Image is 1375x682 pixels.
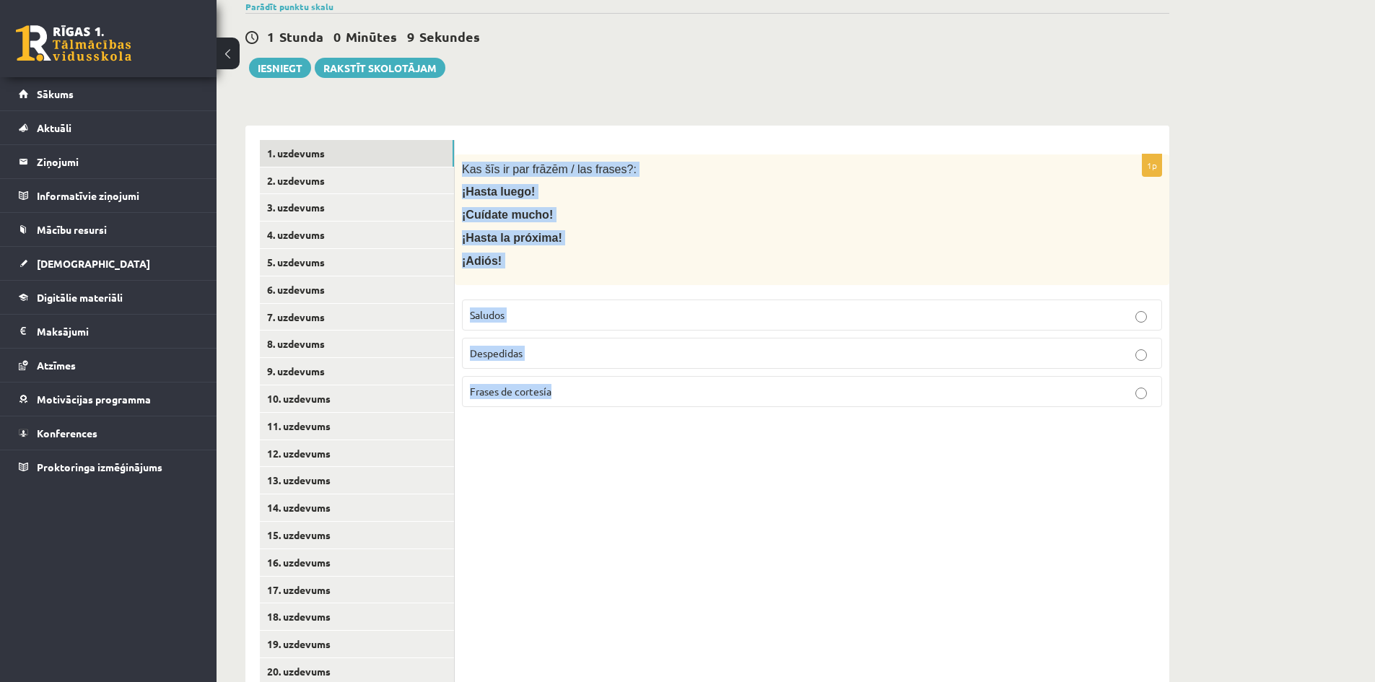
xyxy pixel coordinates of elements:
span: Despedidas [470,346,523,359]
span: ¡Cuídate mucho! [462,209,553,221]
a: 13. uzdevums [260,467,454,494]
a: 18. uzdevums [260,603,454,630]
a: 7. uzdevums [260,304,454,331]
a: 6. uzdevums [260,276,454,303]
span: 9 [407,28,414,45]
p: 1p [1142,154,1162,177]
a: Aktuāli [19,111,198,144]
a: 1. uzdevums [260,140,454,167]
legend: Ziņojumi [37,145,198,178]
a: Rīgas 1. Tālmācības vidusskola [16,25,131,61]
a: 12. uzdevums [260,440,454,467]
a: Konferences [19,416,198,450]
span: Minūtes [346,28,397,45]
span: Sākums [37,87,74,100]
a: 17. uzdevums [260,577,454,603]
a: 3. uzdevums [260,194,454,221]
a: [DEMOGRAPHIC_DATA] [19,247,198,280]
a: Atzīmes [19,349,198,382]
input: Frases de cortesía [1135,388,1147,399]
span: ¡Adiós! [462,255,502,267]
a: 16. uzdevums [260,549,454,576]
span: Frases de cortesía [470,385,551,398]
a: 8. uzdevums [260,331,454,357]
a: 5. uzdevums [260,249,454,276]
input: Saludos [1135,311,1147,323]
span: Sekundes [419,28,480,45]
a: 2. uzdevums [260,167,454,194]
span: Atzīmes [37,359,76,372]
span: 0 [333,28,341,45]
a: Digitālie materiāli [19,281,198,314]
span: Stunda [279,28,323,45]
a: Motivācijas programma [19,382,198,416]
span: 1 [267,28,274,45]
legend: Informatīvie ziņojumi [37,179,198,212]
span: Kas šīs ir par frāzēm / las frases?: [462,163,637,175]
a: Ziņojumi [19,145,198,178]
a: Informatīvie ziņojumi [19,179,198,212]
a: 4. uzdevums [260,222,454,248]
span: Saludos [470,308,505,321]
a: Mācību resursi [19,213,198,246]
a: Maksājumi [19,315,198,348]
span: [DEMOGRAPHIC_DATA] [37,257,150,270]
span: Motivācijas programma [37,393,151,406]
span: Proktoringa izmēģinājums [37,460,162,473]
a: 11. uzdevums [260,413,454,440]
span: Mācību resursi [37,223,107,236]
a: 15. uzdevums [260,522,454,548]
input: Despedidas [1135,349,1147,361]
a: 19. uzdevums [260,631,454,657]
span: Aktuāli [37,121,71,134]
a: 10. uzdevums [260,385,454,412]
legend: Maksājumi [37,315,198,348]
a: Rakstīt skolotājam [315,58,445,78]
a: Parādīt punktu skalu [245,1,333,12]
a: 9. uzdevums [260,358,454,385]
a: Proktoringa izmēģinājums [19,450,198,484]
span: ¡Hasta la próxima! [462,232,562,244]
span: Digitālie materiāli [37,291,123,304]
span: ¡Hasta luego! [462,185,535,198]
button: Iesniegt [249,58,311,78]
a: Sākums [19,77,198,110]
span: Konferences [37,427,97,440]
a: 14. uzdevums [260,494,454,521]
